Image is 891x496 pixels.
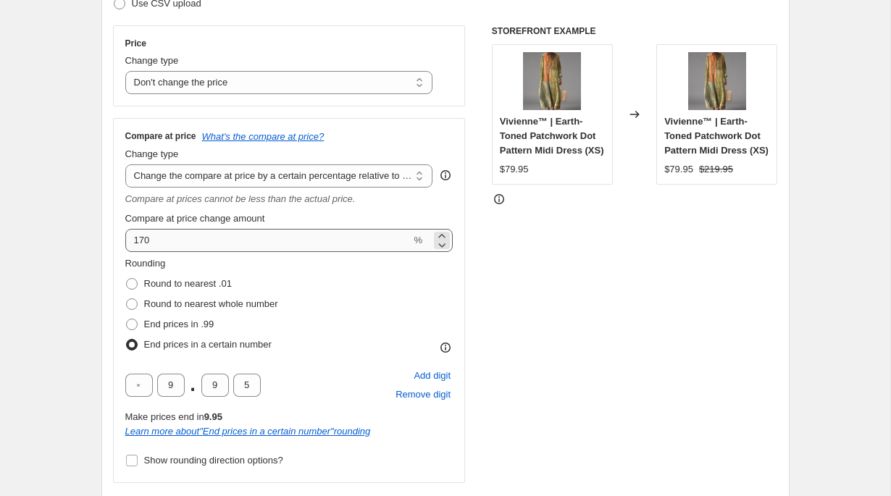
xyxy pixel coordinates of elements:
i: Learn more about " End prices in a certain number " rounding [125,426,371,437]
div: $79.95 [664,162,693,177]
span: Add digit [414,369,451,383]
img: Progettosenzatitolo-2025-05-23T232033.072_80x.png [688,52,746,110]
span: Vivienne™ | Earth-Toned Patchwork Dot Pattern Midi Dress (XS) [664,116,769,156]
strike: $219.95 [699,162,733,177]
h3: Price [125,38,146,49]
span: Round to nearest .01 [144,278,232,289]
button: Remove placeholder [393,385,453,404]
span: Change type [125,55,179,66]
div: $79.95 [500,162,529,177]
a: Learn more about"End prices in a certain number"rounding [125,426,371,437]
b: 9.95 [204,411,222,422]
span: Compare at price change amount [125,213,265,224]
span: Make prices end in [125,411,222,422]
input: 20 [125,229,411,252]
input: ﹡ [201,374,229,397]
span: Vivienne™ | Earth-Toned Patchwork Dot Pattern Midi Dress (XS) [500,116,604,156]
input: ﹡ [125,374,153,397]
span: Rounding [125,258,166,269]
span: Show rounding direction options? [144,455,283,466]
span: Change type [125,148,179,159]
button: What's the compare at price? [202,131,325,142]
img: Progettosenzatitolo-2025-05-23T232033.072_80x.png [523,52,581,110]
h3: Compare at price [125,130,196,142]
span: Remove digit [396,387,451,402]
span: End prices in .99 [144,319,214,329]
i: Compare at prices cannot be less than the actual price. [125,193,356,204]
span: . [189,374,197,397]
input: ﹡ [157,374,185,397]
button: Add placeholder [411,366,453,385]
h6: STOREFRONT EXAMPLE [492,25,778,37]
span: End prices in a certain number [144,339,272,350]
span: Round to nearest whole number [144,298,278,309]
input: ﹡ [233,374,261,397]
div: help [438,168,453,182]
span: % [414,235,422,245]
